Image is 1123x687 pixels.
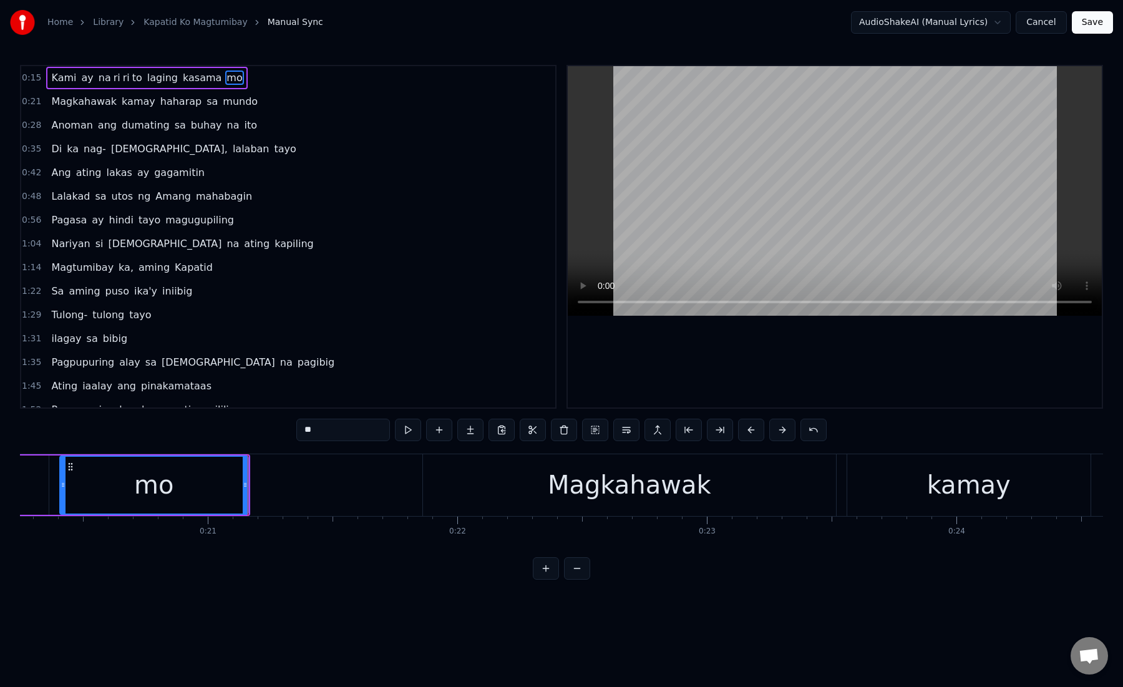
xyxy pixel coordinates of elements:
[118,355,142,369] span: alay
[50,284,65,298] span: Sa
[146,71,179,85] span: laging
[50,94,118,109] span: Magkahawak
[93,16,124,29] a: Library
[195,189,253,203] span: mahabagin
[81,379,114,393] span: iaalay
[296,355,336,369] span: pagibig
[50,71,77,85] span: Kami
[131,71,143,85] span: to
[66,142,80,156] span: ka
[22,404,41,416] span: 1:52
[137,189,152,203] span: ng
[50,308,89,322] span: Tulong-
[105,165,134,180] span: lakas
[144,355,158,369] span: sa
[22,309,41,321] span: 1:29
[94,236,105,251] span: si
[268,16,323,29] span: Manual Sync
[927,466,1011,504] div: kamay
[104,284,130,298] span: puso
[160,402,174,417] span: sa
[1071,637,1108,675] div: Open chat
[164,213,235,227] span: magugupiling
[449,527,466,537] div: 0:22
[110,142,229,156] span: [DEMOGRAPHIC_DATA],
[110,189,135,203] span: utos
[22,285,41,298] span: 1:22
[97,71,112,85] span: na
[122,71,131,85] span: ri
[112,71,122,85] span: ri
[75,165,103,180] span: ating
[10,10,35,35] img: youka
[699,527,716,537] div: 0:23
[22,119,41,132] span: 0:28
[22,238,41,250] span: 1:04
[50,142,63,156] span: Di
[1016,11,1066,34] button: Cancel
[173,260,214,275] span: Kapatid
[205,94,219,109] span: sa
[22,380,41,392] span: 1:45
[948,527,965,537] div: 0:24
[22,167,41,179] span: 0:42
[94,189,107,203] span: sa
[231,142,271,156] span: lalaban
[221,94,259,109] span: mundo
[207,402,248,417] span: nililiyag
[120,118,171,132] span: dumating
[80,71,95,85] span: ay
[137,260,171,275] span: aming
[548,466,711,504] div: Magkahawak
[50,402,115,417] span: Pagpupuring
[279,355,294,369] span: na
[22,190,41,203] span: 0:48
[200,527,216,537] div: 0:21
[161,284,193,298] span: iniibig
[50,213,88,227] span: Pagasa
[159,94,203,109] span: haharap
[177,402,205,417] span: ating
[140,379,213,393] span: pinakamataas
[118,402,158,417] span: handog
[153,165,206,180] span: gagamitin
[22,143,41,155] span: 0:35
[134,466,173,504] div: mo
[22,261,41,274] span: 1:14
[22,214,41,227] span: 0:56
[47,16,73,29] a: Home
[50,331,82,346] span: ilagay
[50,260,115,275] span: Magtumibay
[97,118,118,132] span: ang
[116,379,137,393] span: ang
[102,331,129,346] span: bibig
[243,118,258,132] span: ito
[90,213,105,227] span: ay
[50,118,94,132] span: Anoman
[22,356,41,369] span: 1:35
[182,71,223,85] span: kasama
[225,71,243,85] span: mo
[128,308,152,322] span: tayo
[136,165,150,180] span: ay
[225,236,240,251] span: na
[108,213,135,227] span: hindi
[190,118,223,132] span: buhay
[143,16,247,29] a: Kapatid Ko Magtumibay
[82,142,107,156] span: nag-
[133,284,158,298] span: ika'y
[50,165,72,180] span: Ang
[22,95,41,108] span: 0:21
[160,355,276,369] span: [DEMOGRAPHIC_DATA]
[50,236,91,251] span: Nariyan
[173,118,187,132] span: sa
[91,308,125,322] span: tulong
[22,72,41,84] span: 0:15
[50,189,91,203] span: Lalakad
[47,16,323,29] nav: breadcrumb
[50,379,79,393] span: Ating
[120,94,157,109] span: kamay
[50,355,115,369] span: Pagpupuring
[117,260,135,275] span: ka,
[273,142,298,156] span: tayo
